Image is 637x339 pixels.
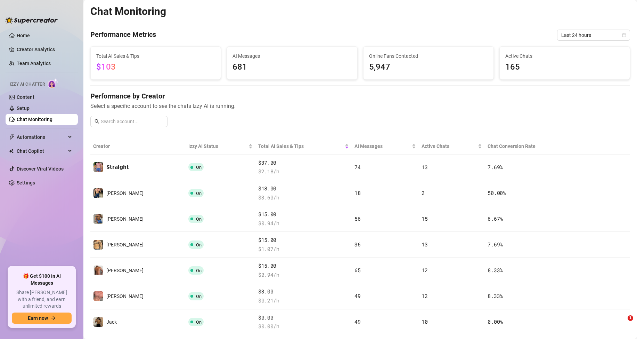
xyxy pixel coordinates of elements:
[106,268,144,273] span: [PERSON_NAME]
[422,142,477,150] span: Active Chats
[196,191,202,196] span: On
[12,273,72,286] span: 🎁 Get $100 in AI Messages
[258,210,349,219] span: $15.00
[17,180,35,186] a: Settings
[93,240,103,250] img: 𝙅𝙊𝙀
[354,189,360,196] span: 18
[628,315,633,321] span: 1
[96,52,215,60] span: Total AI Sales & Tips
[186,138,255,155] th: Izzy AI Status
[93,317,103,327] img: Jack
[258,194,349,202] span: $ 3.60 /h
[258,271,349,279] span: $ 0.94 /h
[352,138,418,155] th: AI Messages
[93,266,103,275] img: Nathan
[622,33,626,37] span: calendar
[17,166,64,172] a: Discover Viral Videos
[232,52,351,60] span: AI Messages
[422,241,427,248] span: 13
[369,52,488,60] span: Online Fans Contacted
[93,188,103,198] img: Paul
[613,315,630,332] iframe: Intercom live chat
[90,5,166,18] h2: Chat Monitoring
[90,102,630,110] span: Select a specific account to see the chats Izzy AI is running.
[485,138,576,155] th: Chat Conversion Rate
[90,30,156,41] h4: Performance Metrics
[12,313,72,324] button: Earn nowarrow-right
[354,241,360,248] span: 36
[188,142,247,150] span: Izzy AI Status
[196,294,202,299] span: On
[488,318,503,325] span: 0.00 %
[354,267,360,274] span: 65
[196,242,202,247] span: On
[93,291,103,301] img: Mikael
[354,164,360,171] span: 74
[17,44,72,55] a: Creator Analytics
[488,241,503,248] span: 7.69 %
[488,189,506,196] span: 50.00 %
[258,184,349,193] span: $18.00
[17,61,51,66] a: Team Analytics
[196,320,202,325] span: On
[196,165,202,170] span: On
[101,118,163,125] input: Search account...
[422,318,427,325] span: 10
[258,245,349,253] span: $ 1.07 /h
[354,215,360,222] span: 56
[90,91,630,101] h4: Performance by Creator
[258,219,349,228] span: $ 0.94 /h
[17,33,30,38] a: Home
[17,94,34,100] a: Content
[196,268,202,273] span: On
[258,297,349,305] span: $ 0.21 /h
[106,319,117,325] span: Jack
[258,322,349,331] span: $ 0.00 /h
[258,236,349,244] span: $15.00
[93,162,103,172] img: 𝗦𝘁𝗿𝗮𝗶𝗴𝗵𝘁
[488,215,503,222] span: 6.67 %
[258,142,343,150] span: Total AI Sales & Tips
[90,138,186,155] th: Creator
[505,52,624,60] span: Active Chats
[48,78,58,88] img: AI Chatter
[505,61,624,74] span: 165
[106,164,129,170] span: 𝗦𝘁𝗿𝗮𝗶𝗴𝗵𝘁
[488,267,503,274] span: 8.33 %
[17,105,30,111] a: Setup
[255,138,352,155] th: Total AI Sales & Tips
[419,138,485,155] th: Active Chats
[488,292,503,299] span: 8.33 %
[51,316,56,321] span: arrow-right
[196,216,202,222] span: On
[9,134,15,140] span: thunderbolt
[232,61,351,74] span: 681
[488,164,503,171] span: 7.69 %
[258,262,349,270] span: $15.00
[354,318,360,325] span: 49
[258,167,349,176] span: $ 2.18 /h
[422,292,427,299] span: 12
[422,215,427,222] span: 15
[17,145,66,157] span: Chat Copilot
[6,17,58,24] img: logo-BBDzfeDw.svg
[422,189,425,196] span: 2
[106,293,144,299] span: [PERSON_NAME]
[9,149,14,153] img: Chat Copilot
[17,117,52,122] a: Chat Monitoring
[258,314,349,322] span: $0.00
[106,216,144,222] span: [PERSON_NAME]
[258,287,349,296] span: $3.00
[12,289,72,310] span: Share [PERSON_NAME] with a friend, and earn unlimited rewards
[561,30,626,40] span: Last 24 hours
[10,81,45,88] span: Izzy AI Chatter
[95,119,99,124] span: search
[106,242,144,247] span: [PERSON_NAME]
[354,142,410,150] span: AI Messages
[422,267,427,274] span: 12
[258,159,349,167] span: $37.00
[369,61,488,74] span: 5,947
[106,190,144,196] span: [PERSON_NAME]
[96,62,116,72] span: $103
[422,164,427,171] span: 13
